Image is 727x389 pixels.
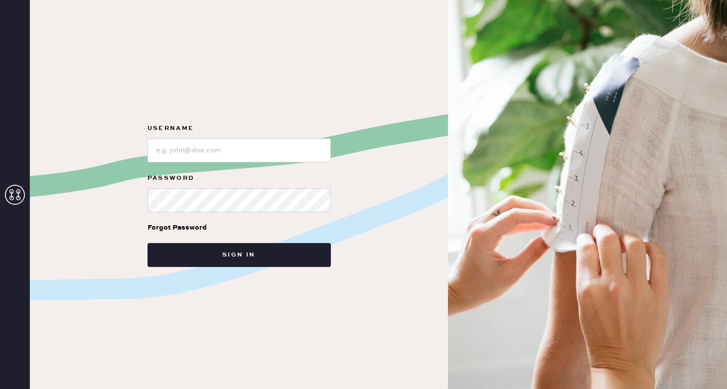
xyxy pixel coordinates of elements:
div: Forgot Password [147,222,207,233]
button: Sign in [147,243,331,267]
label: Username [147,123,331,134]
label: Password [147,172,331,184]
a: Forgot Password [147,212,207,243]
input: e.g. john@doe.com [147,138,331,162]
